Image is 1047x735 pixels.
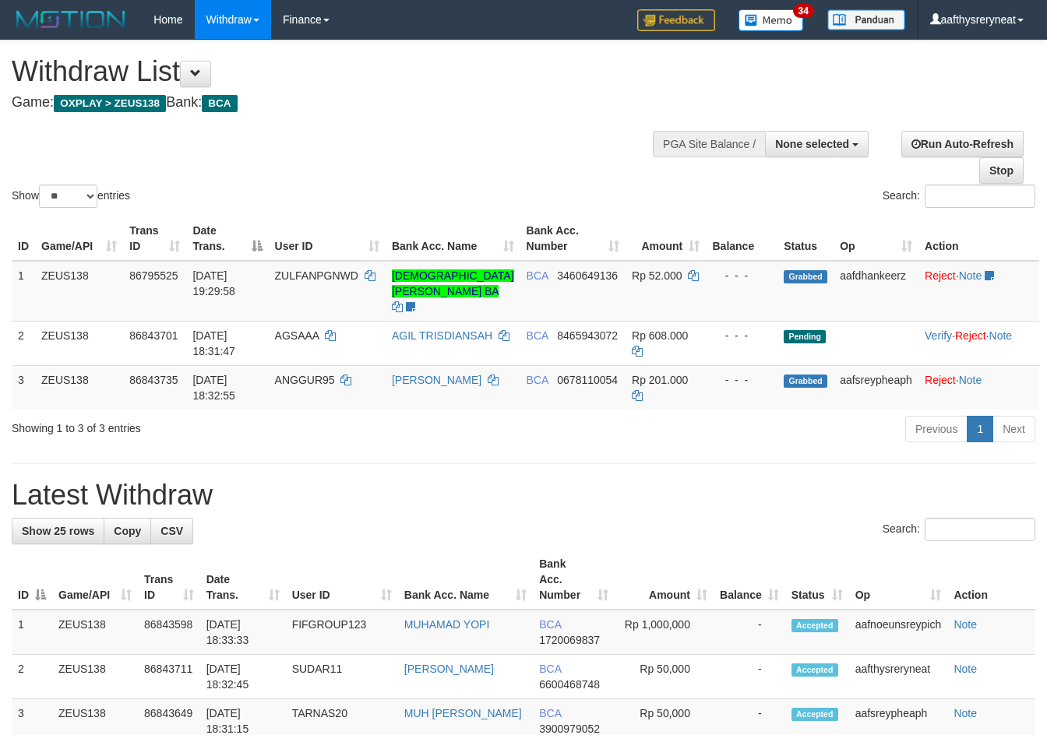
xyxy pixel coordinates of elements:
[392,269,514,297] a: [DEMOGRAPHIC_DATA][PERSON_NAME] BA
[386,216,520,261] th: Bank Acc. Name: activate to sort column ascending
[775,138,849,150] span: None selected
[12,8,130,31] img: MOTION_logo.png
[12,261,35,322] td: 1
[739,9,804,31] img: Button%20Memo.svg
[12,518,104,544] a: Show 25 rows
[827,9,905,30] img: panduan.png
[129,374,178,386] span: 86843735
[527,329,548,342] span: BCA
[791,619,838,632] span: Accepted
[834,216,918,261] th: Op: activate to sort column ascending
[925,374,956,386] a: Reject
[626,216,706,261] th: Amount: activate to sort column ascending
[114,525,141,537] span: Copy
[138,655,200,699] td: 86843711
[398,550,533,610] th: Bank Acc. Name: activate to sort column ascending
[653,131,765,157] div: PGA Site Balance /
[557,269,618,282] span: Copy 3460649136 to clipboard
[12,216,35,261] th: ID
[129,269,178,282] span: 86795525
[925,185,1035,208] input: Search:
[275,269,358,282] span: ZULFANPGNWD
[404,663,494,675] a: [PERSON_NAME]
[925,518,1035,541] input: Search:
[834,261,918,322] td: aafdhankeerz
[12,610,52,655] td: 1
[52,610,138,655] td: ZEUS138
[22,525,94,537] span: Show 25 rows
[784,270,827,283] span: Grabbed
[12,480,1035,511] h1: Latest Withdraw
[947,550,1035,610] th: Action
[883,185,1035,208] label: Search:
[849,550,948,610] th: Op: activate to sort column ascending
[269,216,386,261] th: User ID: activate to sort column ascending
[967,416,993,442] a: 1
[791,708,838,721] span: Accepted
[12,185,130,208] label: Show entries
[791,663,838,677] span: Accepted
[520,216,626,261] th: Bank Acc. Number: activate to sort column ascending
[200,610,286,655] td: [DATE] 18:33:33
[202,95,237,112] span: BCA
[527,374,548,386] span: BCA
[557,374,618,386] span: Copy 0678110054 to clipboard
[834,365,918,410] td: aafsreypheaph
[793,4,814,18] span: 34
[785,550,849,610] th: Status: activate to sort column ascending
[200,550,286,610] th: Date Trans.: activate to sort column ascending
[138,610,200,655] td: 86843598
[849,610,948,655] td: aafnoeunsreypich
[286,610,398,655] td: FIFGROUP123
[784,330,826,343] span: Pending
[959,374,982,386] a: Note
[150,518,193,544] a: CSV
[35,365,123,410] td: ZEUS138
[160,525,183,537] span: CSV
[712,328,771,343] div: - - -
[954,663,977,675] a: Note
[714,550,785,610] th: Balance: activate to sort column ascending
[706,216,777,261] th: Balance
[52,550,138,610] th: Game/API: activate to sort column ascending
[404,618,489,631] a: MUHAMAD YOPI
[275,329,319,342] span: AGSAAA
[992,416,1035,442] a: Next
[765,131,869,157] button: None selected
[275,374,335,386] span: ANGGUR95
[615,550,714,610] th: Amount: activate to sort column ascending
[129,329,178,342] span: 86843701
[918,321,1039,365] td: · ·
[123,216,186,261] th: Trans ID: activate to sort column ascending
[138,550,200,610] th: Trans ID: activate to sort column ascending
[712,268,771,283] div: - - -
[392,374,481,386] a: [PERSON_NAME]
[637,9,715,31] img: Feedback.jpg
[905,416,968,442] a: Previous
[539,618,561,631] span: BCA
[955,329,986,342] a: Reject
[901,131,1024,157] a: Run Auto-Refresh
[192,374,235,402] span: [DATE] 18:32:55
[989,329,1013,342] a: Note
[539,634,600,646] span: Copy 1720069837 to clipboard
[925,269,956,282] a: Reject
[632,374,688,386] span: Rp 201.000
[615,610,714,655] td: Rp 1,000,000
[104,518,151,544] a: Copy
[52,655,138,699] td: ZEUS138
[12,56,682,87] h1: Withdraw List
[200,655,286,699] td: [DATE] 18:32:45
[959,269,982,282] a: Note
[12,321,35,365] td: 2
[777,216,834,261] th: Status
[35,321,123,365] td: ZEUS138
[918,216,1039,261] th: Action
[35,216,123,261] th: Game/API: activate to sort column ascending
[12,414,425,436] div: Showing 1 to 3 of 3 entries
[979,157,1024,184] a: Stop
[54,95,166,112] span: OXPLAY > ZEUS138
[392,329,492,342] a: AGIL TRISDIANSAH
[954,707,977,719] a: Note
[714,610,785,655] td: -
